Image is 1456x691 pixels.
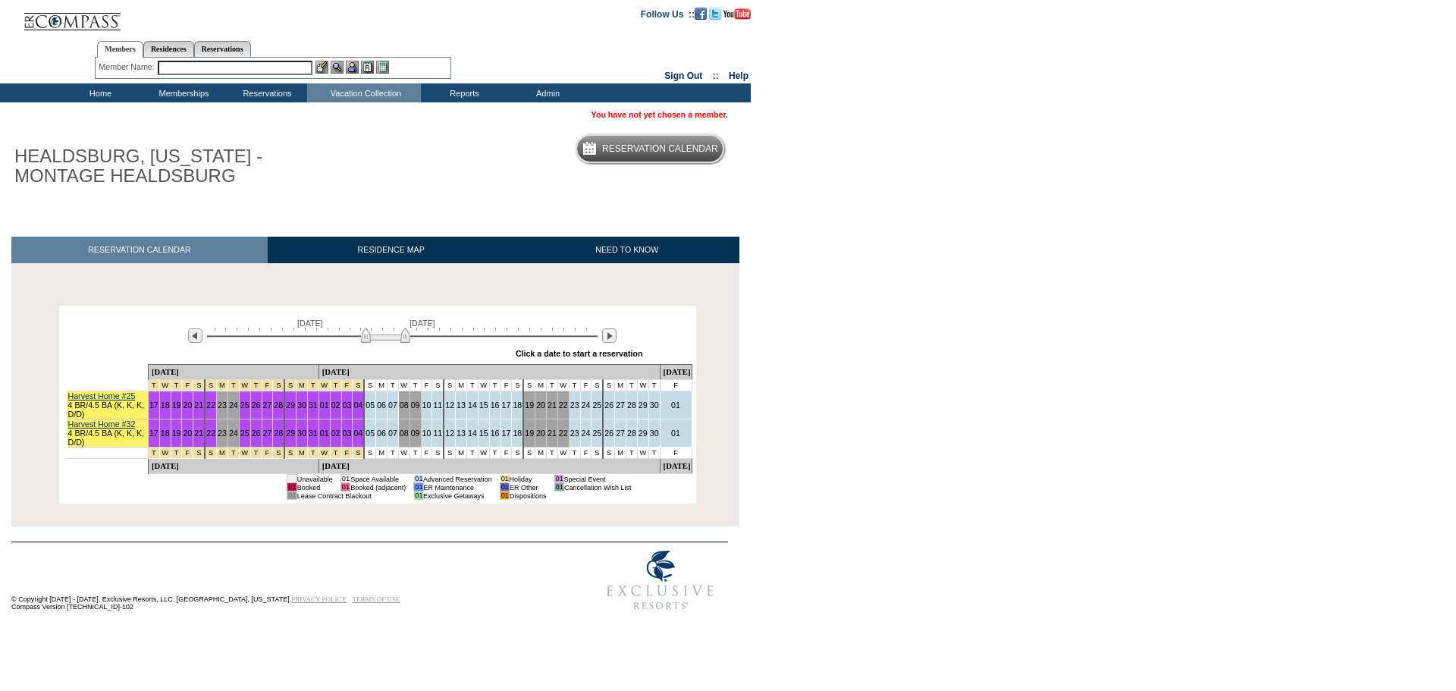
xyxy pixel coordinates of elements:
[510,475,547,483] td: Holiday
[500,448,512,459] td: F
[432,448,444,459] td: S
[409,448,421,459] td: T
[239,448,250,459] td: Spring Break Wk 3 2026
[570,429,579,438] a: 23
[510,492,547,500] td: Dispositions
[330,380,341,391] td: Spring Break Wk 4 2026
[287,492,297,500] td: 01
[536,400,545,410] a: 20
[409,319,435,328] span: [DATE]
[205,448,216,459] td: Spring Break Wk 3 2026
[466,448,478,459] td: T
[479,400,488,410] a: 15
[422,429,431,438] a: 10
[171,380,182,391] td: Spring Break Wk 2 2026
[224,83,307,102] td: Reservations
[297,400,306,410] a: 30
[569,448,580,459] td: T
[388,429,397,438] a: 07
[343,429,352,438] a: 03
[603,448,614,459] td: S
[592,400,601,410] a: 25
[468,429,477,438] a: 14
[318,459,660,474] td: [DATE]
[366,429,375,438] a: 05
[229,400,238,410] a: 24
[500,483,509,492] td: 01
[297,429,306,438] a: 30
[626,448,638,459] td: T
[641,8,695,20] td: Follow Us ::
[582,400,591,410] a: 24
[263,400,272,410] a: 27
[148,448,159,459] td: Spring Break Wk 2 2026
[516,349,643,358] div: Click a date to start a reservation
[523,380,535,391] td: S
[592,542,728,618] img: Exclusive Resorts
[411,429,420,438] a: 09
[398,448,409,459] td: W
[340,475,350,483] td: 01
[510,483,547,492] td: ER Other
[570,400,579,410] a: 23
[580,380,591,391] td: F
[217,448,228,459] td: Spring Break Wk 3 2026
[627,429,636,438] a: 28
[502,429,511,438] a: 17
[273,448,284,459] td: Spring Break Wk 3 2026
[229,429,238,438] a: 24
[648,448,660,459] td: T
[318,365,660,380] td: [DATE]
[140,83,224,102] td: Memberships
[274,429,283,438] a: 28
[421,83,504,102] td: Reports
[513,400,522,410] a: 18
[284,380,296,391] td: Spring Break Wk 4 2026
[11,143,351,190] h1: HEALDSBURG, [US_STATE] - MONTAGE HEALDSBURG
[414,492,423,500] td: 01
[291,595,347,603] a: PRIVACY POLICY
[729,71,748,81] a: Help
[660,365,692,380] td: [DATE]
[433,429,442,438] a: 11
[591,380,603,391] td: S
[639,400,648,410] a: 29
[637,380,648,391] td: W
[286,400,295,410] a: 29
[569,380,580,391] td: T
[514,237,739,263] a: NEED TO KNOW
[159,448,171,459] td: Spring Break Wk 2 2026
[387,380,398,391] td: T
[456,380,467,391] td: M
[297,475,333,483] td: Unavailable
[592,429,601,438] a: 25
[161,400,170,410] a: 18
[297,492,406,500] td: Lease Contract Blackout
[616,400,625,410] a: 27
[252,400,261,410] a: 26
[559,400,568,410] a: 22
[268,237,515,263] a: RESIDENCE MAP
[341,380,353,391] td: Spring Break Wk 4 2026
[206,400,215,410] a: 22
[650,400,659,410] a: 30
[99,61,157,74] div: Member Name:
[307,448,318,459] td: Spring Break Wk 4 2026
[650,429,659,438] a: 30
[414,483,423,492] td: 01
[409,380,421,391] td: T
[171,448,182,459] td: Spring Break Wk 2 2026
[350,475,406,483] td: Space Available
[217,380,228,391] td: Spring Break Wk 3 2026
[376,380,388,391] td: M
[591,110,728,119] span: You have not yet chosen a member.
[548,400,557,410] a: 21
[421,448,432,459] td: F
[422,400,431,410] a: 10
[320,429,329,438] a: 01
[361,61,374,74] img: Reservations
[297,319,323,328] span: [DATE]
[616,429,625,438] a: 27
[423,483,492,492] td: ER Maintenance
[148,365,318,380] td: [DATE]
